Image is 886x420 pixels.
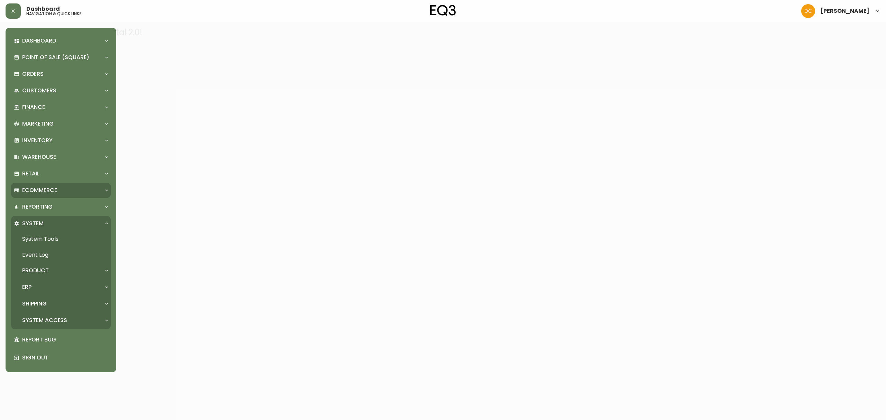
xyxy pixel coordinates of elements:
p: Inventory [22,137,53,144]
div: Finance [11,100,111,115]
p: System [22,220,44,227]
h5: navigation & quick links [26,12,82,16]
p: ERP [22,283,31,291]
p: Ecommerce [22,186,57,194]
p: Product [22,267,49,274]
div: Dashboard [11,33,111,48]
p: Marketing [22,120,54,128]
a: System Tools [11,231,111,247]
div: Reporting [11,199,111,214]
div: Orders [11,66,111,82]
div: Retail [11,166,111,181]
div: System Access [11,313,111,328]
div: Sign Out [11,349,111,367]
p: Retail [22,170,39,177]
img: 7eb451d6983258353faa3212700b340b [801,4,815,18]
img: logo [430,5,456,16]
div: System [11,216,111,231]
span: [PERSON_NAME] [821,8,869,14]
div: Report Bug [11,331,111,349]
div: Inventory [11,133,111,148]
p: Customers [22,87,56,94]
p: Report Bug [22,336,108,344]
div: Shipping [11,296,111,311]
p: Sign Out [22,354,108,362]
div: Product [11,263,111,278]
div: Customers [11,83,111,98]
p: Finance [22,103,45,111]
p: Reporting [22,203,53,211]
span: Dashboard [26,6,60,12]
div: Warehouse [11,149,111,165]
div: Marketing [11,116,111,131]
p: Point of Sale (Square) [22,54,89,61]
div: ERP [11,280,111,295]
div: Ecommerce [11,183,111,198]
p: Orders [22,70,44,78]
a: Event Log [11,247,111,263]
p: Shipping [22,300,47,308]
p: System Access [22,317,67,324]
p: Warehouse [22,153,56,161]
p: Dashboard [22,37,56,45]
div: Point of Sale (Square) [11,50,111,65]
